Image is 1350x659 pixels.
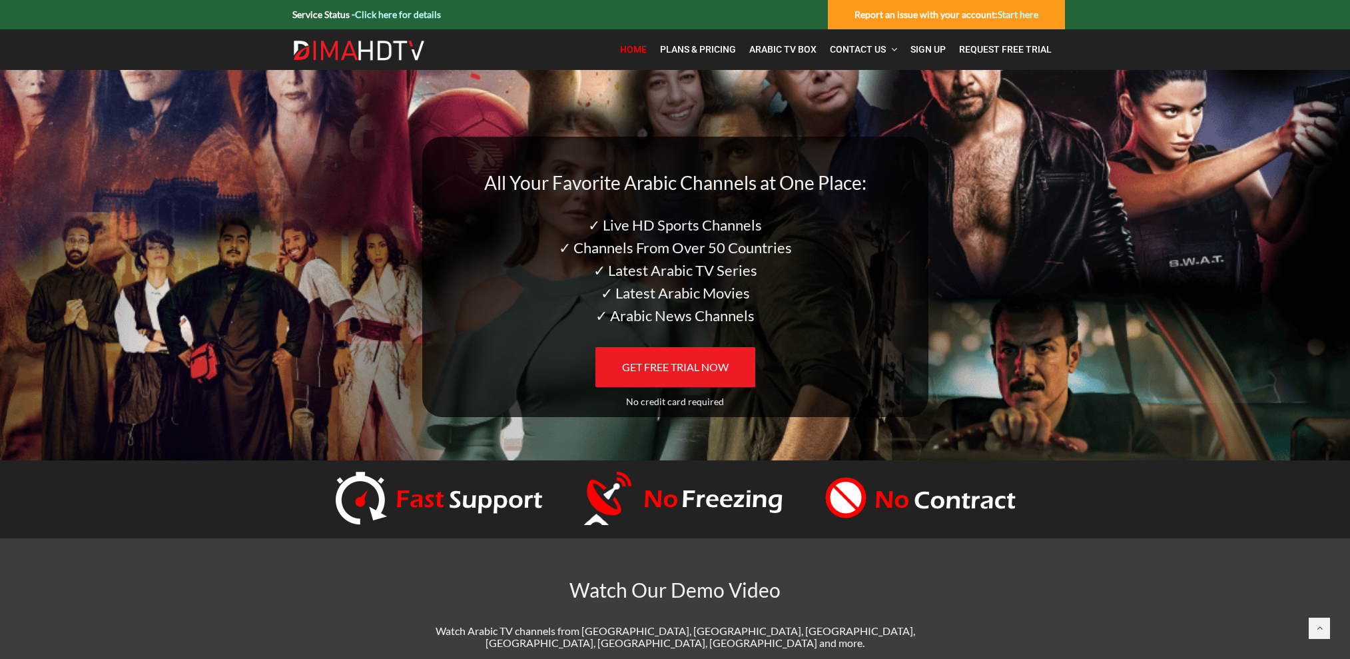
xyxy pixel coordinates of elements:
span: Request Free Trial [959,44,1052,55]
span: ✓ Channels From Over 50 Countries [559,239,792,257]
span: Plans & Pricing [660,44,736,55]
span: Watch Our Demo Video [569,578,781,602]
a: GET FREE TRIAL NOW [595,347,755,387]
span: ✓ Live HD Sports Channels [588,216,762,234]
span: Contact Us [830,44,886,55]
a: Click here for details [355,9,441,20]
strong: Report an issue with your account: [854,9,1038,20]
span: Home [620,44,647,55]
span: Sign Up [910,44,946,55]
span: ✓ Latest Arabic Movies [601,284,750,302]
span: Arabic TV Box [749,44,817,55]
a: Start here [998,9,1038,20]
a: Home [613,36,653,63]
img: Dima HDTV [292,40,426,61]
a: Back to top [1309,618,1330,639]
a: Request Free Trial [952,36,1058,63]
span: No credit card required [626,396,724,407]
span: GET FREE TRIAL NOW [622,360,729,373]
span: ✓ Arabic News Channels [595,307,755,325]
a: Sign Up [904,36,952,63]
strong: Service Status - [292,9,441,20]
a: Plans & Pricing [653,36,743,63]
span: Watch Arabic TV channels from [GEOGRAPHIC_DATA], [GEOGRAPHIC_DATA], [GEOGRAPHIC_DATA], [GEOGRAPHI... [436,624,915,649]
span: ✓ Latest Arabic TV Series [593,261,757,279]
span: All Your Favorite Arabic Channels at One Place: [484,171,866,194]
a: Arabic TV Box [743,36,823,63]
a: Contact Us [823,36,904,63]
